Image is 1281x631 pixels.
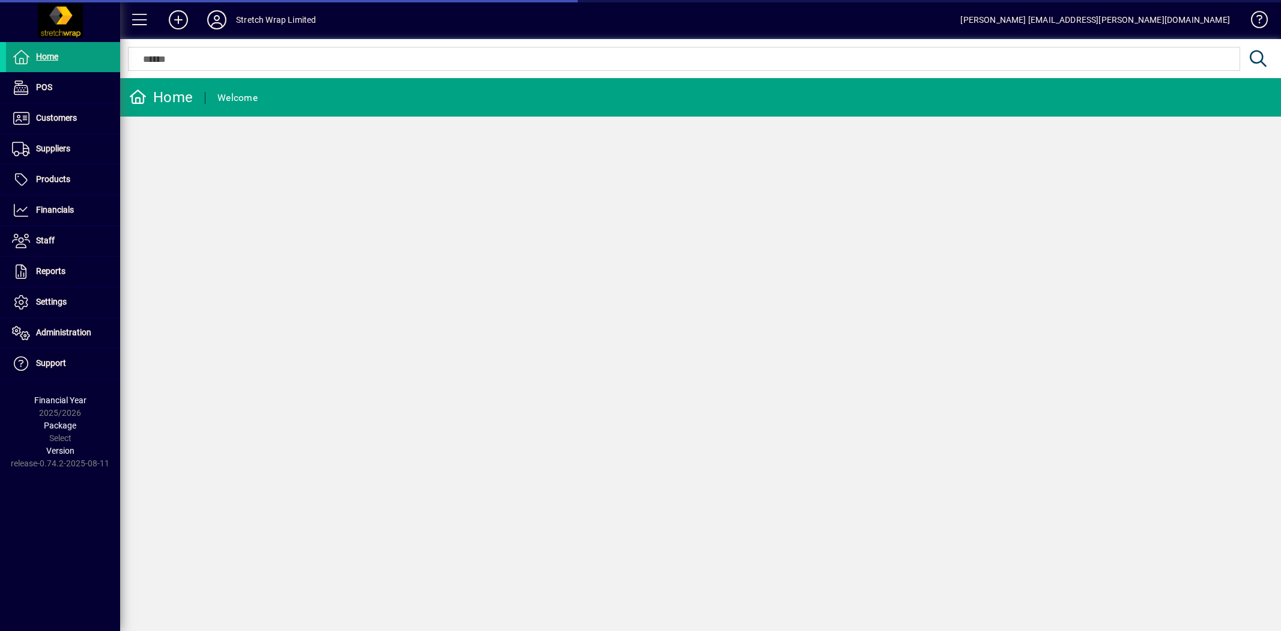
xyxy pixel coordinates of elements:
a: POS [6,73,120,103]
span: Version [46,446,74,456]
a: Administration [6,318,120,348]
button: Add [159,9,198,31]
span: Support [36,358,66,368]
a: Products [6,165,120,195]
span: Package [44,421,76,430]
div: Welcome [217,88,258,108]
a: Knowledge Base [1242,2,1266,41]
span: Staff [36,236,55,245]
a: Suppliers [6,134,120,164]
a: Customers [6,103,120,133]
button: Profile [198,9,236,31]
span: Home [36,52,58,61]
span: Financial Year [34,395,86,405]
a: Financials [6,195,120,225]
span: POS [36,82,52,92]
span: Settings [36,297,67,306]
span: Products [36,174,70,184]
span: Financials [36,205,74,215]
a: Reports [6,257,120,287]
span: Customers [36,113,77,123]
div: Home [129,88,193,107]
span: Suppliers [36,144,70,153]
div: Stretch Wrap Limited [236,10,316,29]
span: Reports [36,266,65,276]
a: Support [6,349,120,379]
div: [PERSON_NAME] [EMAIL_ADDRESS][PERSON_NAME][DOMAIN_NAME] [960,10,1230,29]
span: Administration [36,328,91,337]
a: Staff [6,226,120,256]
a: Settings [6,287,120,317]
